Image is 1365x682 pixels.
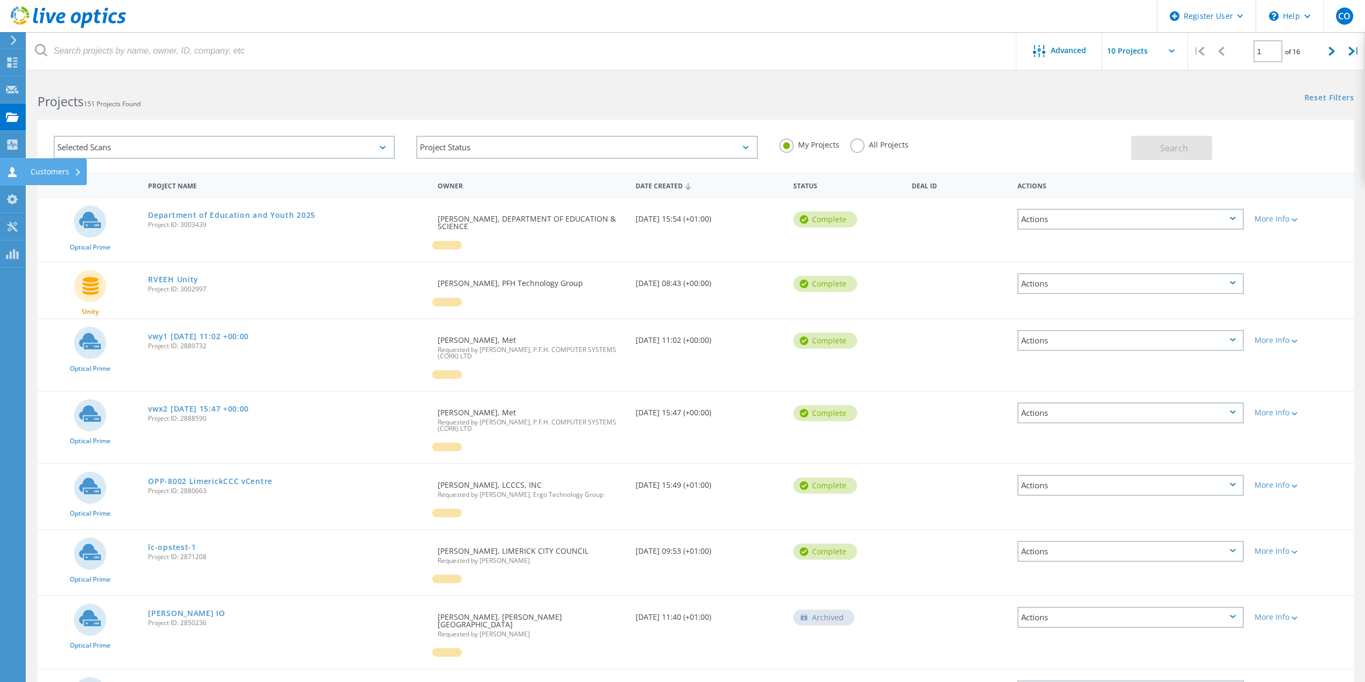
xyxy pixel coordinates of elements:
span: Project ID: 2888590 [148,415,427,422]
div: More Info [1255,336,1349,344]
span: Requested by [PERSON_NAME], Ergo Technology Group [438,492,624,498]
span: Optical Prime [70,244,110,251]
div: Deal Id [906,175,1012,195]
div: [PERSON_NAME], Met [432,319,630,370]
div: Archived [793,610,854,626]
span: Optical Prime [70,365,110,372]
div: [PERSON_NAME], PFH Technology Group [432,262,630,298]
span: Project ID: 2880663 [148,488,427,494]
div: More Info [1255,409,1349,416]
a: Department of Education and Youth 2025 [148,211,315,219]
span: Requested by [PERSON_NAME] [438,558,624,564]
a: Reset Filters [1304,94,1354,103]
span: of 16 [1285,47,1300,56]
div: Date Created [630,175,788,195]
span: Project ID: 3002997 [148,286,427,292]
span: Optical Prime [70,642,110,649]
div: Project Name [143,175,432,195]
b: Projects [38,93,84,110]
span: Optical Prime [70,576,110,583]
div: More Info [1255,613,1349,621]
div: [DATE] 11:40 (+01:00) [630,596,788,632]
div: Selected Scans [54,136,395,159]
label: All Projects [850,138,909,149]
div: Owner [432,175,630,195]
a: vwy1 [DATE] 11:02 +00:00 [148,333,249,340]
div: Complete [793,405,857,421]
span: Project ID: 3003439 [148,222,427,228]
span: Project ID: 2889732 [148,343,427,349]
div: [PERSON_NAME], DEPARTMENT OF EDUCATION & SCIENCE [432,198,630,241]
span: Optical Prime [70,438,110,444]
span: Search [1160,142,1188,154]
span: Requested by [PERSON_NAME], P.F.H. COMPUTER SYSTEMS (CORK) LTD [438,347,624,360]
div: Actions [1017,330,1244,351]
a: RVEEH Unity [148,276,198,283]
div: More Info [1255,547,1349,555]
div: [DATE] 11:02 (+00:00) [630,319,788,355]
span: Requested by [PERSON_NAME] [438,631,624,637]
span: Unity [82,309,99,315]
label: My Projects [779,138,839,149]
div: More Info [1255,481,1349,489]
input: Search projects by name, owner, ID, company, etc [27,32,1017,70]
span: 151 Projects Found [84,99,141,108]
div: [DATE] 15:54 (+01:00) [630,198,788,233]
div: [DATE] 15:49 (+01:00) [630,464,788,500]
div: Complete [793,333,857,349]
div: | [1188,32,1210,70]
div: Actions [1017,209,1244,230]
a: lc-opstest-1 [148,544,196,551]
div: [DATE] 08:43 (+00:00) [630,262,788,298]
div: [PERSON_NAME], [PERSON_NAME][GEOGRAPHIC_DATA] [432,596,630,648]
span: Project ID: 2871208 [148,554,427,560]
div: More Info [1255,215,1349,223]
div: Actions [1012,175,1249,195]
div: | [1343,32,1365,70]
svg: \n [1269,11,1279,21]
span: Advanced [1051,47,1086,54]
div: Customers [31,168,82,175]
a: Live Optics Dashboard [11,23,126,30]
a: [PERSON_NAME] IO [148,610,225,617]
div: Status [788,175,906,195]
div: Complete [793,478,857,494]
div: Complete [793,276,857,292]
div: Actions [1017,607,1244,628]
span: Requested by [PERSON_NAME], P.F.H. COMPUTER SYSTEMS (CORK) LTD [438,419,624,432]
div: [DATE] 09:53 (+01:00) [630,530,788,566]
span: Project ID: 2850236 [148,620,427,626]
span: CO [1338,12,1351,20]
div: Actions [1017,541,1244,562]
div: [PERSON_NAME], Met [432,392,630,443]
span: Optical Prime [70,510,110,517]
div: Project Status [416,136,757,159]
div: [PERSON_NAME], LIMERICK CITY COUNCIL [432,530,630,575]
div: Actions [1017,273,1244,294]
div: Actions [1017,475,1244,496]
div: [DATE] 15:47 (+00:00) [630,392,788,427]
div: Complete [793,211,857,228]
a: OPP-8002 LimerickCCC vCentre [148,478,272,485]
a: vwx2 [DATE] 15:47 +00:00 [148,405,249,413]
button: Search [1131,136,1212,160]
div: Actions [1017,402,1244,423]
div: Complete [793,544,857,560]
div: [PERSON_NAME], LCCCS, INC [432,464,630,509]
